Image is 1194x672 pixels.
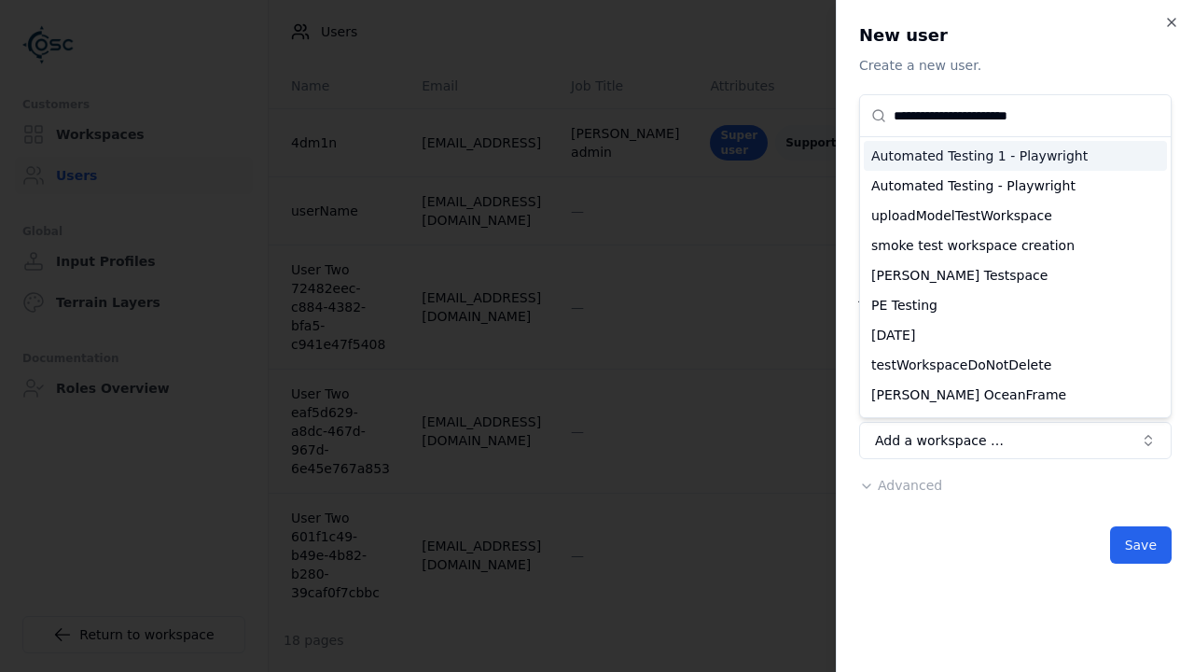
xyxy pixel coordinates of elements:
[864,260,1167,290] div: [PERSON_NAME] Testspace
[864,171,1167,201] div: Automated Testing - Playwright
[864,410,1167,440] div: usama test 4
[864,231,1167,260] div: smoke test workspace creation
[864,201,1167,231] div: uploadModelTestWorkspace
[864,141,1167,171] div: Automated Testing 1 - Playwright
[864,350,1167,380] div: testWorkspaceDoNotDelete
[864,320,1167,350] div: [DATE]
[864,380,1167,410] div: [PERSON_NAME] OceanFrame
[860,137,1171,417] div: Suggestions
[864,290,1167,320] div: PE Testing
